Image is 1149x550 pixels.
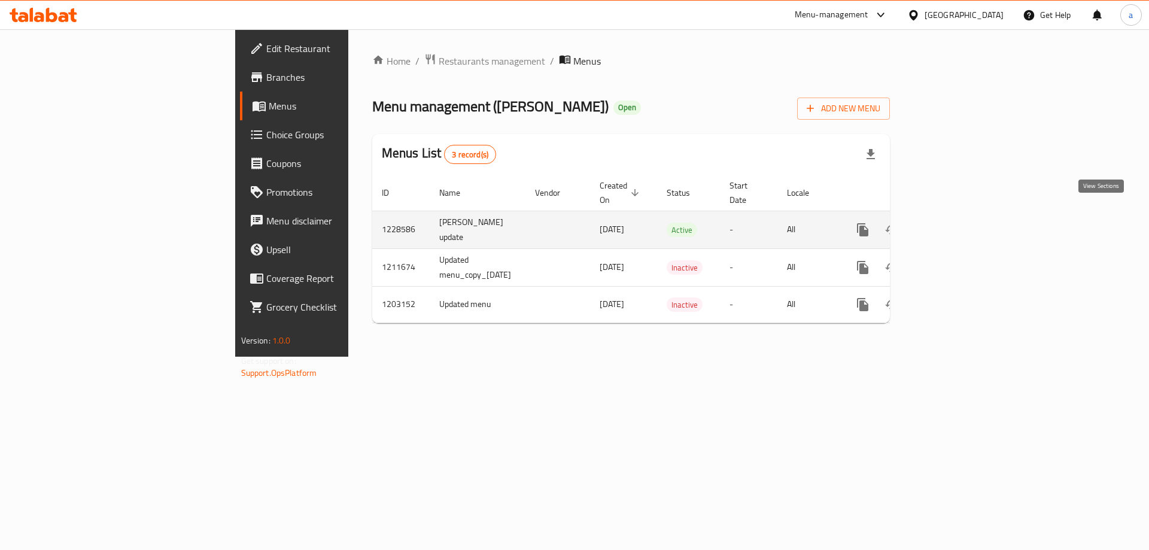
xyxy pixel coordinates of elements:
[777,211,839,248] td: All
[613,101,641,115] div: Open
[430,211,525,248] td: [PERSON_NAME] update
[241,353,296,369] span: Get support on:
[535,186,576,200] span: Vendor
[372,53,890,69] nav: breadcrumb
[849,253,877,282] button: more
[241,333,270,348] span: Version:
[795,8,868,22] div: Menu-management
[382,186,405,200] span: ID
[424,53,545,69] a: Restaurants management
[266,156,418,171] span: Coupons
[787,186,825,200] span: Locale
[667,223,697,237] span: Active
[240,149,427,178] a: Coupons
[439,54,545,68] span: Restaurants management
[849,215,877,244] button: more
[720,248,777,286] td: -
[266,70,418,84] span: Branches
[777,248,839,286] td: All
[372,175,973,323] table: enhanced table
[729,178,763,207] span: Start Date
[807,101,880,116] span: Add New Menu
[720,286,777,323] td: -
[667,186,706,200] span: Status
[667,297,703,312] div: Inactive
[266,41,418,56] span: Edit Restaurant
[444,145,496,164] div: Total records count
[241,365,317,381] a: Support.OpsPlatform
[613,102,641,113] span: Open
[240,34,427,63] a: Edit Restaurant
[240,235,427,264] a: Upsell
[925,8,1004,22] div: [GEOGRAPHIC_DATA]
[856,140,885,169] div: Export file
[240,120,427,149] a: Choice Groups
[600,296,624,312] span: [DATE]
[240,293,427,321] a: Grocery Checklist
[272,333,291,348] span: 1.0.0
[430,248,525,286] td: Updated menu_copy_[DATE]
[667,298,703,312] span: Inactive
[266,127,418,142] span: Choice Groups
[573,54,601,68] span: Menus
[240,92,427,120] a: Menus
[240,206,427,235] a: Menu disclaimer
[600,178,643,207] span: Created On
[240,178,427,206] a: Promotions
[382,144,496,164] h2: Menus List
[720,211,777,248] td: -
[430,286,525,323] td: Updated menu
[797,98,890,120] button: Add New Menu
[240,264,427,293] a: Coverage Report
[445,149,496,160] span: 3 record(s)
[550,54,554,68] li: /
[269,99,418,113] span: Menus
[1129,8,1133,22] span: a
[839,175,973,211] th: Actions
[266,271,418,285] span: Coverage Report
[667,260,703,275] div: Inactive
[667,261,703,275] span: Inactive
[877,290,906,319] button: Change Status
[777,286,839,323] td: All
[439,186,476,200] span: Name
[266,242,418,257] span: Upsell
[877,215,906,244] button: Change Status
[266,185,418,199] span: Promotions
[849,290,877,319] button: more
[240,63,427,92] a: Branches
[600,221,624,237] span: [DATE]
[600,259,624,275] span: [DATE]
[266,300,418,314] span: Grocery Checklist
[372,93,609,120] span: Menu management ( [PERSON_NAME] )
[266,214,418,228] span: Menu disclaimer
